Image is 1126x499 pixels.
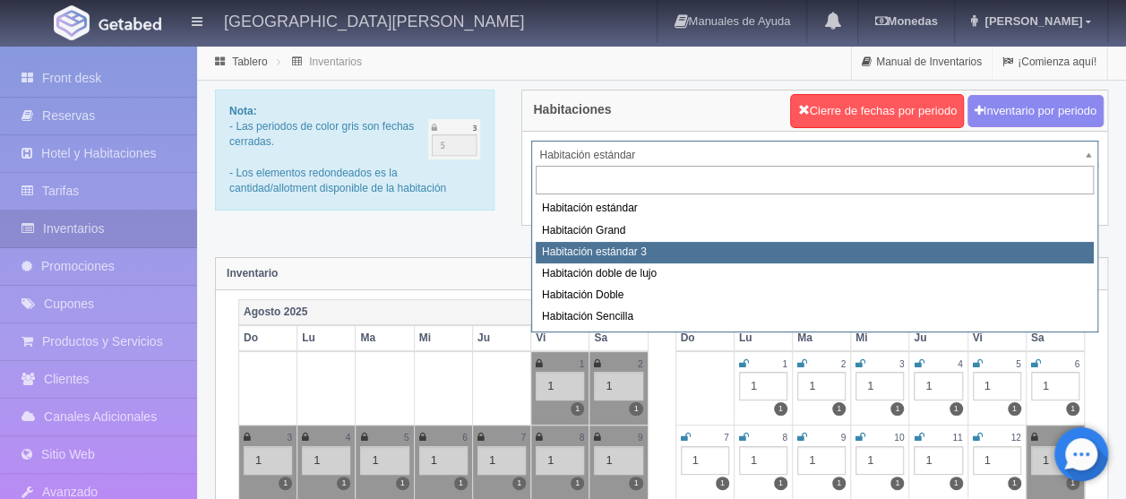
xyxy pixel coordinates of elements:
[536,198,1094,219] div: Habitación estándar
[536,220,1094,242] div: Habitación Grand
[536,242,1094,263] div: Habitación estándar 3
[536,306,1094,328] div: Habitación Sencilla
[536,263,1094,285] div: Habitación doble de lujo
[536,285,1094,306] div: Habitación Doble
